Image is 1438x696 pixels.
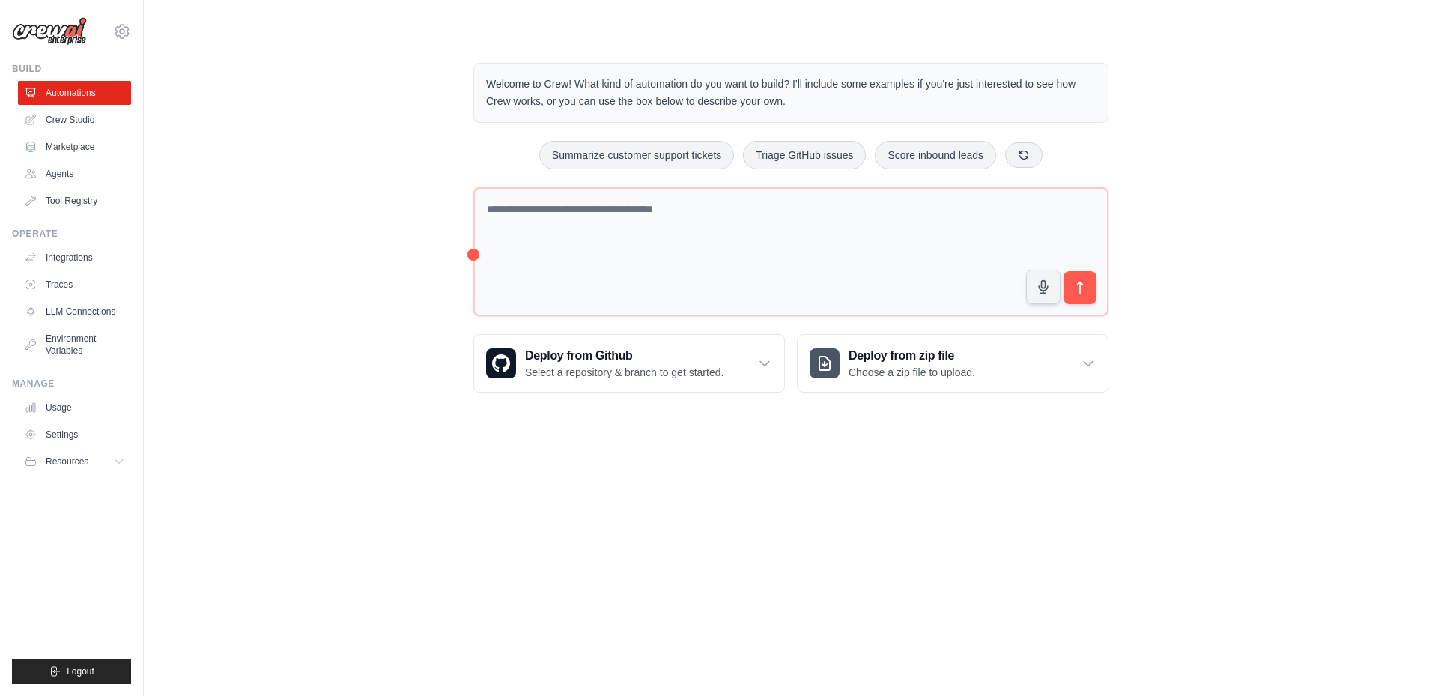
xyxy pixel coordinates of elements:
a: LLM Connections [18,300,131,324]
button: Summarize customer support tickets [539,141,734,169]
p: Choose a zip file to upload. [849,365,975,380]
span: Resources [46,456,88,467]
a: Agents [18,162,131,186]
h3: Deploy from Github [525,347,723,365]
h3: Deploy from zip file [849,347,975,365]
div: Build [12,63,131,75]
button: Triage GitHub issues [743,141,866,169]
a: Crew Studio [18,108,131,132]
img: Logo [12,17,87,46]
button: Score inbound leads [875,141,996,169]
button: Resources [18,450,131,473]
div: Operate [12,228,131,240]
a: Traces [18,273,131,297]
a: Integrations [18,246,131,270]
a: Tool Registry [18,189,131,213]
span: Logout [67,665,94,677]
a: Marketplace [18,135,131,159]
p: Select a repository & branch to get started. [525,365,723,380]
a: Automations [18,81,131,105]
a: Environment Variables [18,327,131,363]
a: Usage [18,396,131,420]
button: Logout [12,659,131,684]
div: Manage [12,378,131,390]
a: Settings [18,423,131,447]
p: Welcome to Crew! What kind of automation do you want to build? I'll include some examples if you'... [486,76,1096,110]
